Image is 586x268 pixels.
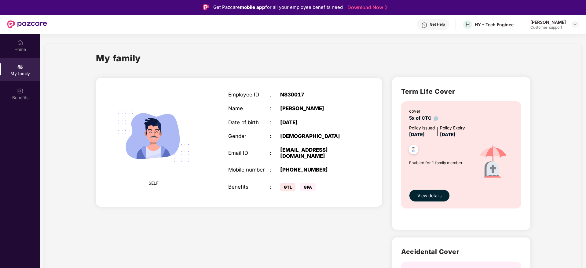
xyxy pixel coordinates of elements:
div: : [270,105,280,111]
div: Get Help [430,22,445,27]
div: [PERSON_NAME] [530,19,566,25]
a: Download Now [347,4,386,11]
div: Policy issued [409,125,435,132]
img: svg+xml;base64,PHN2ZyB3aWR0aD0iMjAiIGhlaWdodD0iMjAiIHZpZXdCb3g9IjAgMCAyMCAyMCIgZmlsbD0ibm9uZSIgeG... [17,64,23,70]
div: : [270,119,280,125]
div: [DEMOGRAPHIC_DATA] [280,133,353,139]
div: Gender [228,133,270,139]
span: 5x of CTC [409,115,438,121]
span: GPA [300,183,316,191]
h2: Term Life Cover [401,86,521,96]
img: svg+xml;base64,PHN2ZyBpZD0iSGVscC0zMngzMiIgeG1sbnM9Imh0dHA6Ly93d3cudzMub3JnLzIwMDAvc3ZnIiB3aWR0aD... [421,22,427,28]
div: HY - Tech Engineers Limited [475,22,518,27]
img: Logo [203,4,209,10]
div: Benefits [228,184,270,190]
img: svg+xml;base64,PHN2ZyBpZD0iRHJvcGRvd24tMzJ4MzIiIHhtbG5zPSJodHRwOi8vd3d3LnczLm9yZy8yMDAwL3N2ZyIgd2... [573,22,577,27]
img: svg+xml;base64,PHN2ZyB4bWxucz0iaHR0cDovL3d3dy53My5vcmcvMjAwMC9zdmciIHdpZHRoPSIyMjQiIGhlaWdodD0iMT... [109,92,197,180]
button: View details [409,190,450,202]
img: svg+xml;base64,PHN2ZyB4bWxucz0iaHR0cDovL3d3dy53My5vcmcvMjAwMC9zdmciIHdpZHRoPSI0OC45NDMiIGhlaWdodD... [406,143,421,158]
div: [PERSON_NAME] [280,105,353,111]
span: Enabled for 1 family member [409,160,471,166]
div: [PHONE_NUMBER] [280,167,353,173]
img: svg+xml;base64,PHN2ZyBpZD0iQmVuZWZpdHMiIHhtbG5zPSJodHRwOi8vd3d3LnczLm9yZy8yMDAwL3N2ZyIgd2lkdGg9Ij... [17,88,23,94]
div: Name [228,105,270,111]
img: svg+xml;base64,PHN2ZyBpZD0iSG9tZSIgeG1sbnM9Imh0dHA6Ly93d3cudzMub3JnLzIwMDAvc3ZnIiB3aWR0aD0iMjAiIG... [17,40,23,46]
div: [DATE] [280,119,353,125]
span: SELF [148,180,159,187]
span: H [465,21,470,28]
div: : [270,92,280,98]
span: GTL [280,183,295,191]
div: : [270,184,280,190]
div: : [270,133,280,139]
span: [DATE] [409,132,425,137]
div: [EMAIL_ADDRESS][DOMAIN_NAME] [280,147,353,159]
div: Get Pazcare for all your employee benefits need [213,4,343,11]
h2: Accidental Cover [401,247,521,257]
div: Date of birth [228,119,270,125]
div: cover [409,108,438,115]
div: Email ID [228,150,270,156]
span: View details [417,192,441,199]
div: : [270,150,280,156]
div: Customer_support [530,25,566,30]
img: New Pazcare Logo [7,20,47,28]
strong: mobile app [240,4,265,10]
div: : [270,167,280,173]
div: Policy Expiry [440,125,465,132]
div: Mobile number [228,167,270,173]
div: Employee ID [228,92,270,98]
img: info [434,116,438,121]
span: [DATE] [440,132,456,137]
div: NS30017 [280,92,353,98]
h1: My family [96,51,141,65]
img: Stroke [385,4,387,11]
img: icon [471,139,515,187]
